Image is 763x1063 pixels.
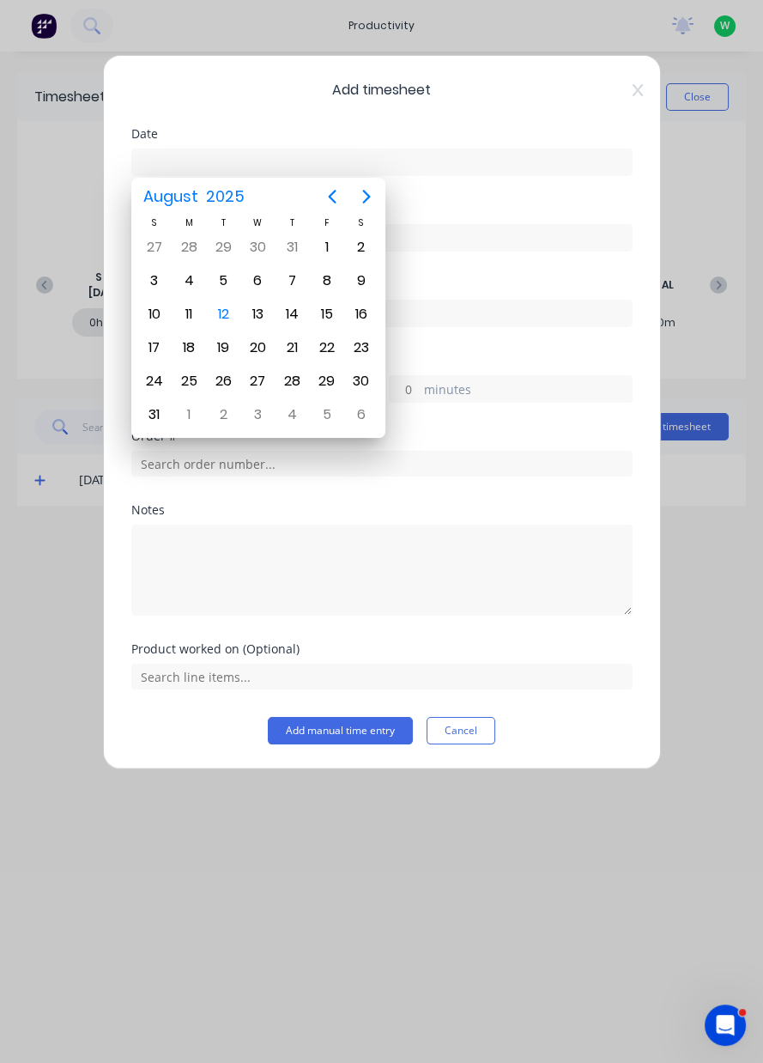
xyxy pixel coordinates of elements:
[314,234,340,260] div: Friday, August 1, 2025
[210,234,236,260] div: Tuesday, July 29, 2025
[133,181,256,212] button: August2025
[424,380,632,402] label: minutes
[245,368,270,394] div: Wednesday, August 27, 2025
[176,335,202,361] div: Monday, August 18, 2025
[349,179,384,214] button: Next page
[245,402,270,428] div: Wednesday, September 3, 2025
[314,268,340,294] div: Friday, August 8, 2025
[427,717,495,744] button: Cancel
[210,301,236,327] div: Today, Tuesday, August 12, 2025
[390,376,420,402] input: 0
[210,402,236,428] div: Tuesday, September 2, 2025
[705,1005,746,1046] iframe: Intercom live chat
[314,402,340,428] div: Friday, September 5, 2025
[245,335,270,361] div: Wednesday, August 20, 2025
[142,234,167,260] div: Sunday, July 27, 2025
[280,335,306,361] div: Thursday, August 21, 2025
[240,216,275,230] div: W
[344,216,378,230] div: S
[245,268,270,294] div: Wednesday, August 6, 2025
[131,643,633,655] div: Product worked on (Optional)
[348,268,374,294] div: Saturday, August 9, 2025
[280,301,306,327] div: Thursday, August 14, 2025
[348,234,374,260] div: Saturday, August 2, 2025
[348,368,374,394] div: Saturday, August 30, 2025
[280,234,306,260] div: Thursday, July 31, 2025
[206,216,240,230] div: T
[131,128,633,140] div: Date
[131,430,633,442] div: Order #
[176,234,202,260] div: Monday, July 28, 2025
[315,179,349,214] button: Previous page
[314,368,340,394] div: Friday, August 29, 2025
[131,504,633,516] div: Notes
[176,402,202,428] div: Monday, September 1, 2025
[280,268,306,294] div: Thursday, August 7, 2025
[176,268,202,294] div: Monday, August 4, 2025
[203,181,249,212] span: 2025
[275,216,309,230] div: T
[176,368,202,394] div: Monday, August 25, 2025
[314,335,340,361] div: Friday, August 22, 2025
[140,181,203,212] span: August
[245,234,270,260] div: Wednesday, July 30, 2025
[310,216,344,230] div: F
[268,717,413,744] button: Add manual time entry
[131,664,633,689] input: Search line items...
[142,268,167,294] div: Sunday, August 3, 2025
[314,301,340,327] div: Friday, August 15, 2025
[137,216,172,230] div: S
[348,301,374,327] div: Saturday, August 16, 2025
[142,301,167,327] div: Sunday, August 10, 2025
[131,80,633,100] span: Add timesheet
[348,335,374,361] div: Saturday, August 23, 2025
[172,216,206,230] div: M
[280,368,306,394] div: Thursday, August 28, 2025
[142,368,167,394] div: Sunday, August 24, 2025
[142,402,167,428] div: Sunday, August 31, 2025
[245,301,270,327] div: Wednesday, August 13, 2025
[176,301,202,327] div: Monday, August 11, 2025
[142,335,167,361] div: Sunday, August 17, 2025
[348,402,374,428] div: Saturday, September 6, 2025
[210,368,236,394] div: Tuesday, August 26, 2025
[131,451,633,477] input: Search order number...
[280,402,306,428] div: Thursday, September 4, 2025
[210,268,236,294] div: Tuesday, August 5, 2025
[210,335,236,361] div: Tuesday, August 19, 2025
